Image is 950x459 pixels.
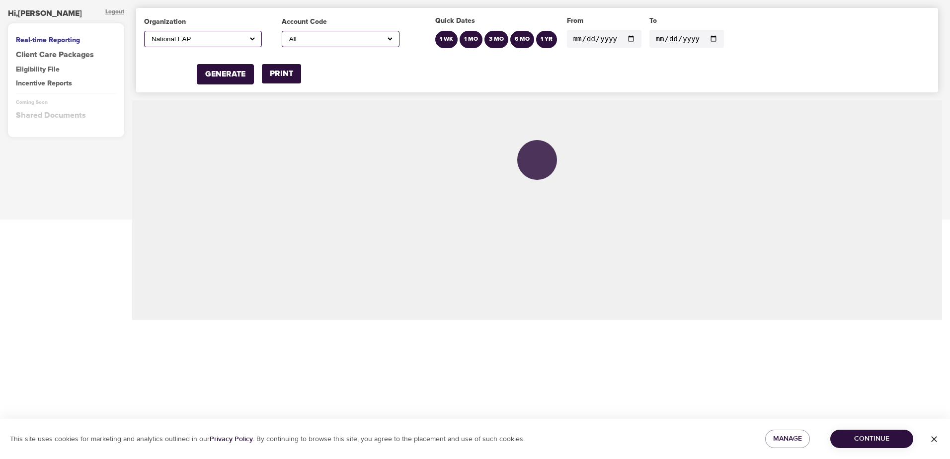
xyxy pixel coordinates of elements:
[830,430,913,448] button: Continue
[210,435,253,444] a: Privacy Policy
[460,31,482,48] button: 1 MO
[16,49,116,61] a: Client Care Packages
[205,69,245,80] div: GENERATE
[765,430,810,448] button: Manage
[435,31,458,48] button: 1 WK
[270,68,293,79] div: PRINT
[105,8,124,19] div: Logout
[144,17,262,27] div: Organization
[464,35,478,44] div: 1 MO
[16,65,116,75] div: Eligibility File
[515,35,530,44] div: 6 MO
[440,35,453,44] div: 1 WK
[536,31,557,48] button: 1 YR
[197,64,254,84] button: GENERATE
[282,17,399,27] div: Account Code
[16,78,116,88] div: Incentive Reports
[541,35,553,44] div: 1 YR
[649,16,724,26] div: To
[16,99,116,106] div: Coming Soon
[16,110,116,121] div: Shared Documents
[773,433,802,445] span: Manage
[262,64,301,83] button: PRINT
[567,16,641,26] div: From
[510,31,534,48] button: 6 MO
[489,35,504,44] div: 3 MO
[838,433,905,445] span: Continue
[435,16,559,26] div: Quick Dates
[484,31,508,48] button: 3 MO
[16,35,116,45] div: Real-time Reporting
[8,8,82,19] div: Hi, [PERSON_NAME]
